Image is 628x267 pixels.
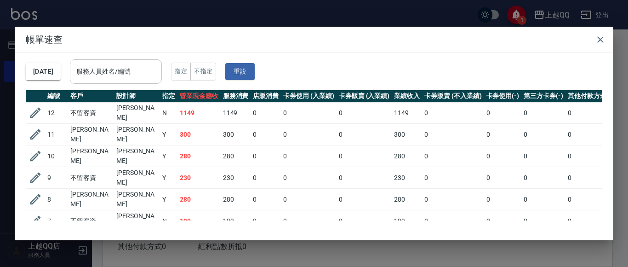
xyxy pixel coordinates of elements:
[521,167,565,189] td: 0
[221,124,251,145] td: 300
[337,124,392,145] td: 0
[484,189,522,210] td: 0
[68,189,114,210] td: [PERSON_NAME]
[521,90,565,102] th: 第三方卡券(-)
[68,124,114,145] td: [PERSON_NAME]
[422,210,484,232] td: 0
[251,90,281,102] th: 店販消費
[68,145,114,167] td: [PERSON_NAME]
[114,189,160,210] td: [PERSON_NAME]
[521,210,565,232] td: 0
[114,124,160,145] td: [PERSON_NAME]
[392,210,422,232] td: 199
[160,189,177,210] td: Y
[177,124,221,145] td: 300
[177,90,221,102] th: 營業現金應收
[45,167,68,189] td: 9
[160,167,177,189] td: Y
[45,210,68,232] td: 7
[281,210,337,232] td: 0
[337,189,392,210] td: 0
[422,167,484,189] td: 0
[177,167,221,189] td: 230
[422,189,484,210] td: 0
[392,102,422,124] td: 1149
[251,210,281,232] td: 0
[251,145,281,167] td: 0
[521,145,565,167] td: 0
[281,145,337,167] td: 0
[565,102,616,124] td: 0
[221,90,251,102] th: 服務消費
[171,63,191,81] button: 指定
[565,189,616,210] td: 0
[177,210,221,232] td: 199
[392,145,422,167] td: 280
[225,63,255,80] button: 重設
[45,145,68,167] td: 10
[521,102,565,124] td: 0
[422,90,484,102] th: 卡券販賣 (不入業績)
[160,102,177,124] td: N
[422,102,484,124] td: 0
[484,124,522,145] td: 0
[337,102,392,124] td: 0
[337,210,392,232] td: 0
[565,145,616,167] td: 0
[15,27,613,52] h2: 帳單速查
[221,210,251,232] td: 199
[565,124,616,145] td: 0
[281,167,337,189] td: 0
[251,124,281,145] td: 0
[281,189,337,210] td: 0
[281,124,337,145] td: 0
[337,145,392,167] td: 0
[160,145,177,167] td: Y
[484,102,522,124] td: 0
[114,145,160,167] td: [PERSON_NAME]
[114,90,160,102] th: 設計師
[337,167,392,189] td: 0
[281,90,337,102] th: 卡券使用 (入業績)
[422,124,484,145] td: 0
[177,145,221,167] td: 280
[68,210,114,232] td: 不留客資
[221,145,251,167] td: 280
[221,189,251,210] td: 280
[114,210,160,232] td: [PERSON_NAME]
[221,167,251,189] td: 230
[160,210,177,232] td: N
[221,102,251,124] td: 1149
[422,145,484,167] td: 0
[160,124,177,145] td: Y
[565,210,616,232] td: 0
[484,145,522,167] td: 0
[521,124,565,145] td: 0
[392,124,422,145] td: 300
[160,90,177,102] th: 指定
[26,63,61,80] button: [DATE]
[68,90,114,102] th: 客戶
[392,189,422,210] td: 280
[251,189,281,210] td: 0
[484,210,522,232] td: 0
[45,124,68,145] td: 11
[190,63,216,81] button: 不指定
[45,189,68,210] td: 8
[484,167,522,189] td: 0
[114,167,160,189] td: [PERSON_NAME]
[68,167,114,189] td: 不留客資
[68,102,114,124] td: 不留客資
[565,167,616,189] td: 0
[337,90,392,102] th: 卡券販賣 (入業績)
[177,189,221,210] td: 280
[45,90,68,102] th: 編號
[392,167,422,189] td: 230
[521,189,565,210] td: 0
[251,102,281,124] td: 0
[114,102,160,124] td: [PERSON_NAME]
[281,102,337,124] td: 0
[45,102,68,124] td: 12
[177,102,221,124] td: 1149
[392,90,422,102] th: 業績收入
